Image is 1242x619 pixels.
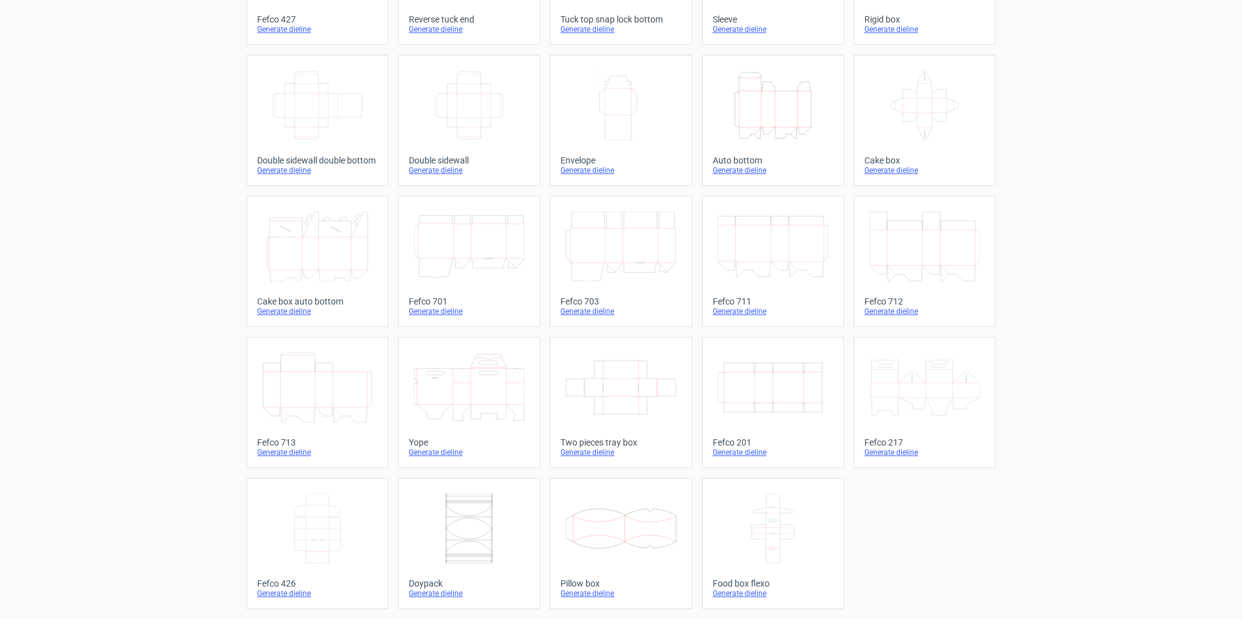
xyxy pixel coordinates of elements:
div: Generate dieline [257,306,378,316]
div: Generate dieline [257,165,378,175]
div: Reverse tuck end [409,14,529,24]
div: Fefco 713 [257,437,378,447]
div: Fefco 426 [257,578,378,588]
div: Generate dieline [864,306,985,316]
div: Food box flexo [713,578,833,588]
a: Fefco 703Generate dieline [550,196,692,327]
a: Fefco 426Generate dieline [247,478,388,609]
a: Food box flexoGenerate dieline [702,478,844,609]
div: Sleeve [713,14,833,24]
div: Pillow box [560,578,681,588]
div: Double sidewall [409,155,529,165]
a: EnvelopeGenerate dieline [550,55,692,186]
a: Pillow boxGenerate dieline [550,478,692,609]
div: Generate dieline [560,24,681,34]
div: Doypack [409,578,529,588]
div: Generate dieline [257,447,378,457]
div: Two pieces tray box [560,437,681,447]
a: YopeGenerate dieline [398,337,540,468]
div: Auto bottom [713,155,833,165]
a: Cake box auto bottomGenerate dieline [247,196,388,327]
div: Generate dieline [713,588,833,598]
div: Generate dieline [560,306,681,316]
div: Generate dieline [409,24,529,34]
a: Cake boxGenerate dieline [854,55,995,186]
a: Auto bottomGenerate dieline [702,55,844,186]
div: Fefco 217 [864,437,985,447]
div: Generate dieline [409,588,529,598]
a: Fefco 713Generate dieline [247,337,388,468]
div: Generate dieline [560,165,681,175]
div: Generate dieline [409,165,529,175]
div: Generate dieline [713,306,833,316]
div: Double sidewall double bottom [257,155,378,165]
a: Double sidewall double bottomGenerate dieline [247,55,388,186]
a: Fefco 217Generate dieline [854,337,995,468]
a: Fefco 711Generate dieline [702,196,844,327]
a: Two pieces tray boxGenerate dieline [550,337,692,468]
div: Fefco 701 [409,296,529,306]
div: Envelope [560,155,681,165]
div: Generate dieline [409,447,529,457]
div: Generate dieline [864,165,985,175]
a: Fefco 712Generate dieline [854,196,995,327]
div: Generate dieline [864,24,985,34]
a: Double sidewallGenerate dieline [398,55,540,186]
div: Generate dieline [713,24,833,34]
a: Fefco 701Generate dieline [398,196,540,327]
div: Generate dieline [713,165,833,175]
div: Cake box auto bottom [257,296,378,306]
div: Tuck top snap lock bottom [560,14,681,24]
div: Generate dieline [409,306,529,316]
div: Rigid box [864,14,985,24]
a: Fefco 201Generate dieline [702,337,844,468]
a: DoypackGenerate dieline [398,478,540,609]
div: Fefco 703 [560,296,681,306]
div: Generate dieline [560,447,681,457]
div: Generate dieline [257,24,378,34]
div: Generate dieline [713,447,833,457]
div: Fefco 201 [713,437,833,447]
div: Fefco 712 [864,296,985,306]
div: Generate dieline [864,447,985,457]
div: Generate dieline [560,588,681,598]
div: Fefco 711 [713,296,833,306]
div: Cake box [864,155,985,165]
div: Yope [409,437,529,447]
div: Generate dieline [257,588,378,598]
div: Fefco 427 [257,14,378,24]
